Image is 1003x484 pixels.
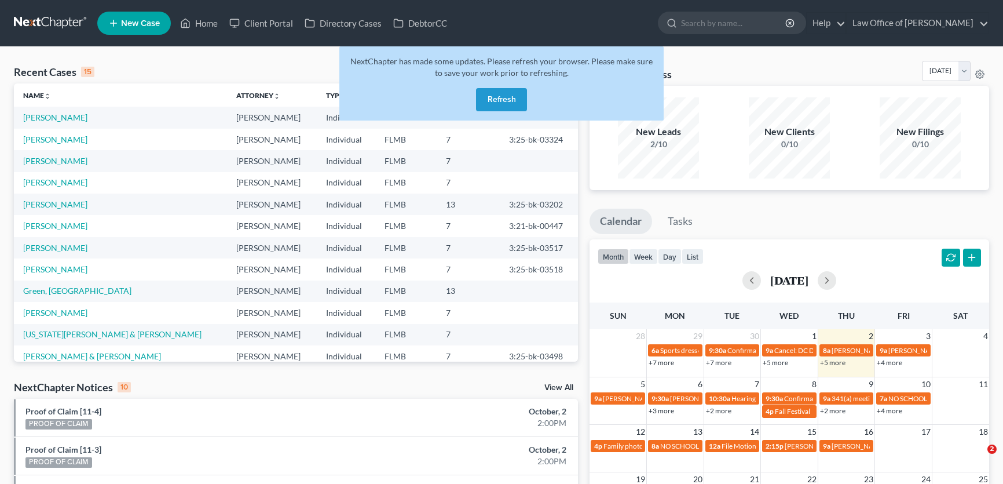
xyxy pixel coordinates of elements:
a: [PERSON_NAME] [23,308,87,318]
a: [PERSON_NAME] [23,112,87,122]
span: [PERSON_NAME] JCRM training day ?? [832,442,950,450]
td: 7 [437,302,499,323]
span: [PERSON_NAME] with [PERSON_NAME] & the girls [603,394,758,403]
span: Mon [665,311,685,321]
span: [PERSON_NAME] [PHONE_NUMBER] [832,346,949,355]
span: Tue [724,311,740,321]
span: 17 [920,425,932,439]
td: 3:25-bk-03517 [500,237,578,259]
span: Cancel: DC Dental Appt [PERSON_NAME] [774,346,901,355]
td: 7 [437,172,499,194]
span: NO SCHOOL [660,442,699,450]
span: 10:30a [709,394,730,403]
div: 10 [118,382,131,392]
span: 3 [925,329,932,343]
a: +4 more [877,406,902,415]
span: Thu [838,311,855,321]
span: [PERSON_NAME] [785,442,839,450]
iframe: Intercom live chat [964,445,991,472]
td: Individual [317,150,376,172]
a: Attorneyunfold_more [236,91,280,100]
td: [PERSON_NAME] [227,129,317,150]
span: 9a [823,394,830,403]
i: unfold_more [44,93,51,100]
td: FLMB [375,281,437,302]
a: Home [174,13,224,34]
span: 2 [867,329,874,343]
a: [PERSON_NAME] [23,156,87,166]
a: Directory Cases [299,13,387,34]
td: 7 [437,129,499,150]
span: [PERSON_NAME] [EMAIL_ADDRESS][DOMAIN_NAME] [PHONE_NUMBER] [670,394,904,403]
span: 2 [987,445,997,454]
button: day [658,249,682,264]
span: Sat [953,311,968,321]
span: 9a [880,346,887,355]
td: [PERSON_NAME] [227,172,317,194]
a: [PERSON_NAME] [23,264,87,274]
span: 9 [867,377,874,391]
td: 7 [437,150,499,172]
td: FLMB [375,345,437,367]
td: [PERSON_NAME] [227,302,317,323]
span: 4p [766,407,774,416]
div: New Leads [618,125,699,139]
a: Green, [GEOGRAPHIC_DATA] [23,286,131,296]
span: 8a [651,442,659,450]
a: View All [544,384,573,392]
a: [PERSON_NAME] [23,134,87,144]
input: Search by name... [681,12,787,34]
span: 7 [753,377,760,391]
td: 7 [437,215,499,236]
td: [PERSON_NAME] [227,150,317,172]
td: 13 [437,194,499,215]
div: Recent Cases [14,65,94,79]
span: 9a [823,442,830,450]
span: Wed [779,311,799,321]
a: Proof of Claim [11-3] [25,445,101,454]
span: 11 [978,377,989,391]
td: [PERSON_NAME] [227,215,317,236]
td: FLMB [375,324,437,345]
div: NextChapter Notices [14,380,131,394]
td: 7 [437,259,499,280]
td: Individual [317,259,376,280]
span: 14 [749,425,760,439]
a: [PERSON_NAME] [23,177,87,187]
span: 1 [811,329,818,343]
button: week [629,249,658,264]
td: Individual [317,215,376,236]
span: 29 [692,329,704,343]
a: [PERSON_NAME] & [PERSON_NAME] [23,351,161,361]
span: Confirmation hearing for [PERSON_NAME] [784,394,916,403]
h2: [DATE] [770,274,808,286]
a: Client Portal [224,13,299,34]
td: FLMB [375,129,437,150]
a: Calendar [590,209,652,234]
span: New Case [121,19,160,28]
span: Sun [610,311,627,321]
span: 9:30a [709,346,726,355]
a: +7 more [706,358,731,367]
span: 8 [811,377,818,391]
div: 2/10 [618,139,699,150]
a: Tasks [657,209,703,234]
td: 7 [437,345,499,367]
span: 4p [594,442,602,450]
td: FLMB [375,259,437,280]
a: +2 more [706,406,731,415]
td: [PERSON_NAME] [227,281,317,302]
td: FLMB [375,150,437,172]
td: FLMB [375,215,437,236]
span: Fall Festival [775,407,810,416]
td: Individual [317,172,376,194]
span: NO SCHOOL [888,394,927,403]
span: Confirmation hearing for [PERSON_NAME] [727,346,859,355]
a: Nameunfold_more [23,91,51,100]
td: [PERSON_NAME] [227,259,317,280]
a: Proof of Claim [11-4] [25,406,101,416]
td: 3:25-bk-03498 [500,345,578,367]
span: 16 [863,425,874,439]
button: month [598,249,629,264]
span: NextChapter has made some updates. Please refresh your browser. Please make sure to save your wor... [350,56,653,78]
